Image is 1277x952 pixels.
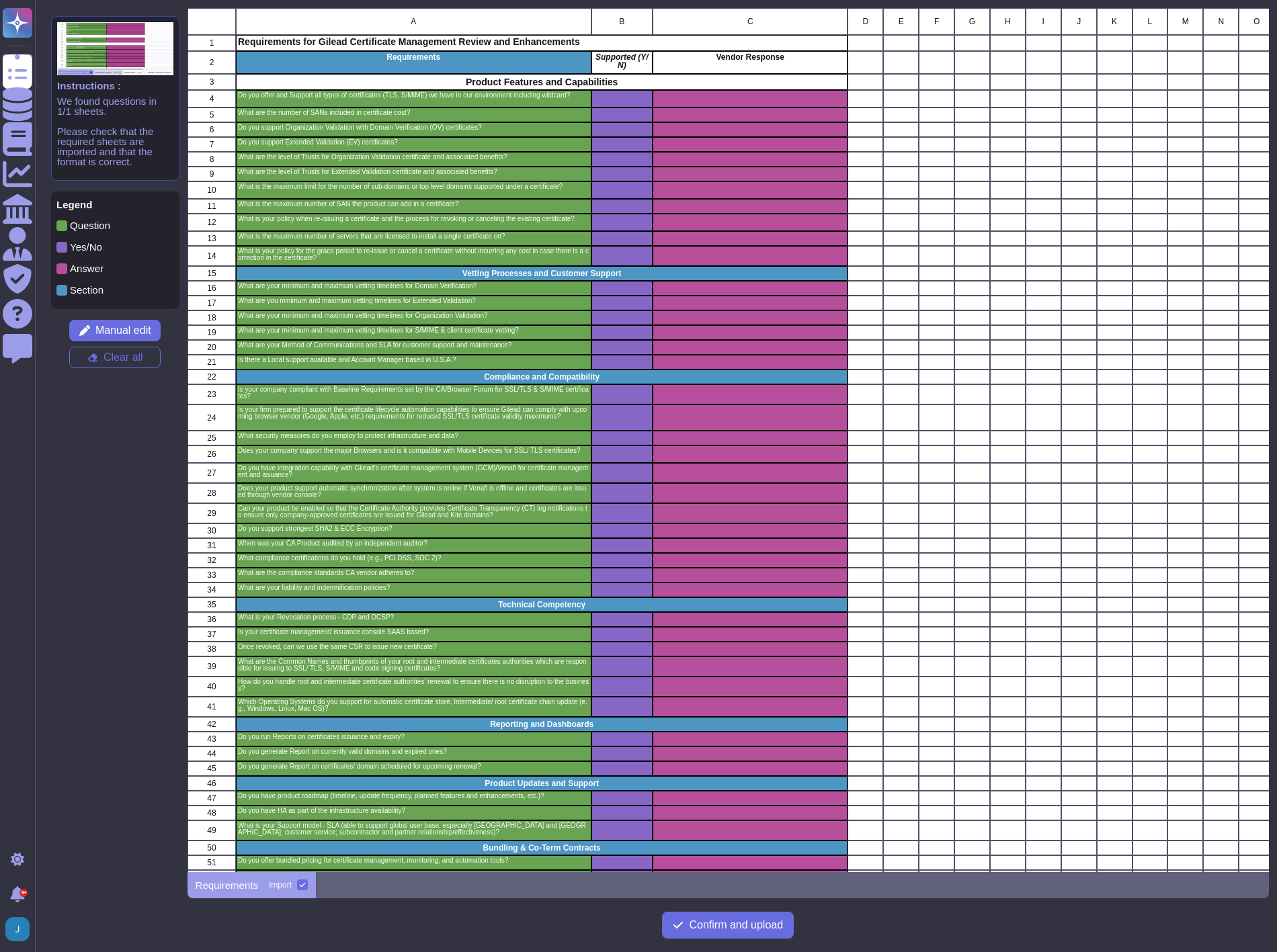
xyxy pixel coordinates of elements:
p: Product Updates and Support [238,779,846,787]
p: Do you generate Report on certificates/ domain scheduled for upcoming renewal? [238,763,589,770]
span: I [1042,17,1044,26]
p: Do you support Organization Validation with Domain Verification (OV) certificates? [238,124,589,131]
div: 9+ [19,889,28,897]
div: 49 [188,820,236,840]
div: 5 [188,107,236,122]
p: What are your liability and indemnification policies? [238,585,589,591]
div: 40 [188,677,236,697]
p: Is there a Local support available and Account Manager based in U.S.A.? [238,357,589,363]
div: grid [188,8,1269,872]
span: F [934,17,938,26]
div: 43 [188,732,236,746]
p: Requirements [196,880,258,890]
span: Clear all [104,352,143,363]
div: 35 [188,597,236,612]
div: 46 [188,776,236,791]
p: Can your product be enabled so that the Certificate Authority provides Certificate Transparency (... [238,505,589,519]
p: What is the maximum number of servers that are licensed to install a single certificate on? [238,233,589,240]
button: user [3,914,39,944]
p: What is your policy when re-issuing a certificate and the process for revoking or canceling the e... [238,216,589,222]
p: Instructions : [57,81,173,91]
div: 33 [188,568,236,582]
div: 9 [188,167,236,181]
div: 11 [188,199,236,214]
p: What are the number of SANs included in certificate cost? [238,110,589,116]
div: 38 [188,642,236,656]
p: Do you have product roadmap (timeline, update frequency, planned features and enhancements, etc.)? [238,793,589,799]
p: Is your company compliant with Baseline Requirements set by the CA/Browser Forum for SSL/TLS & S/... [238,386,589,400]
span: K [1112,17,1117,26]
p: What are the compliance standards CA vendor adheres to? [238,570,589,576]
p: What is the maximum number of SAN the product can add in a certificate? [238,201,589,208]
div: 4 [188,90,236,107]
p: Do you offer bundled pricing for certificate management, monitoring, and automation tools? [238,857,589,864]
p: What are you minimum and maximum vetting timelines for Extended Validation? [238,298,589,304]
p: Question [70,220,110,230]
span: M [1182,17,1188,26]
p: Technical Competency [238,601,846,609]
div: 50 [188,840,236,855]
div: 51 [188,855,236,870]
span: J [1077,17,1081,26]
div: 37 [188,627,236,642]
img: instruction [57,22,173,75]
p: Is your certificate management/ issuance console SAAS based? [238,629,589,636]
p: Which Operating Systems do you support for automatic certificate store, Intermediate/ root certif... [238,699,589,712]
p: What security measures do you employ to protect infrastructure and data? [238,433,589,439]
p: Do you support Extended Validation (EV) certificates? [238,139,589,146]
span: O [1253,17,1260,26]
p: What are your minimum and maximum vetting timelines for Domain Verification? [238,283,589,290]
div: 36 [188,612,236,627]
p: Does your product support automatic synchronization after system is online if Venafi is offline a... [238,485,589,499]
div: 48 [188,806,236,820]
div: 41 [188,697,236,717]
p: What are the level of Trusts for Organization Validation certificate and associated benefits? [238,154,589,161]
p: Does your company support the major Browsers and is it compatible with Mobile Devices for SSL/ TL... [238,447,589,454]
div: 34 [188,582,236,597]
p: What compliance certifications do you hold (e.g., PCI DSS, SOC 2)? [238,555,589,562]
span: Confirm and upload [689,920,783,931]
p: Do you offer and Support all types of certificates (TLS, S/MIME) we have in our environment inclu... [238,92,589,99]
span: A [411,17,416,26]
span: D [862,17,868,26]
div: 26 [188,445,236,463]
div: 21 [188,355,236,370]
p: Product Features and Capabilities [238,77,846,87]
p: Answer [70,263,104,273]
div: 27 [188,463,236,483]
div: 13 [188,231,236,246]
div: 32 [188,553,236,568]
div: 52 [188,870,236,885]
div: 29 [188,503,236,523]
p: Do you generate Report on currently valid domains and expired ones? [238,748,589,755]
p: How do you handle root and intermediate certificate authorities’ renewal to ensure there is no di... [238,679,589,692]
div: 28 [188,483,236,503]
div: 42 [188,717,236,732]
button: Confirm and upload [662,912,794,939]
p: Requirements [238,53,589,61]
span: L [1147,17,1152,26]
p: What is your Revocation process - CDP and OCSP? [238,614,589,621]
span: E [898,17,903,26]
span: H [1005,17,1011,26]
p: Compliance and Compatibility [238,373,846,381]
div: 31 [188,538,236,553]
p: Supported (Y/N) [593,53,651,69]
p: What is your Support model - SLA (able to support global user base, especially [GEOGRAPHIC_DATA] ... [238,822,589,836]
p: Do you have HA as part of the infrastructure availability? [238,808,589,814]
p: Bundling & Co-Term Contracts [238,844,846,852]
div: 30 [188,523,236,538]
p: When was your CA Product audited by an independent auditor? [238,540,589,547]
span: B [619,17,624,26]
span: N [1218,17,1224,26]
div: 45 [188,761,236,776]
p: Legend [56,200,174,210]
p: Once revoked, can we use the same CSR to issue new certificate? [238,644,589,650]
p: Do you support strongest SHA2 & ECC Encryption? [238,525,589,532]
div: 17 [188,296,236,310]
p: Yes/No [70,242,102,252]
span: G [969,17,975,26]
p: Is your firm prepared to support the certificate lifecycle automation capabilities to ensure Gile... [238,406,589,420]
div: 18 [188,310,236,325]
p: Do you run Reports on certificates issuance and expiry? [238,734,589,740]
